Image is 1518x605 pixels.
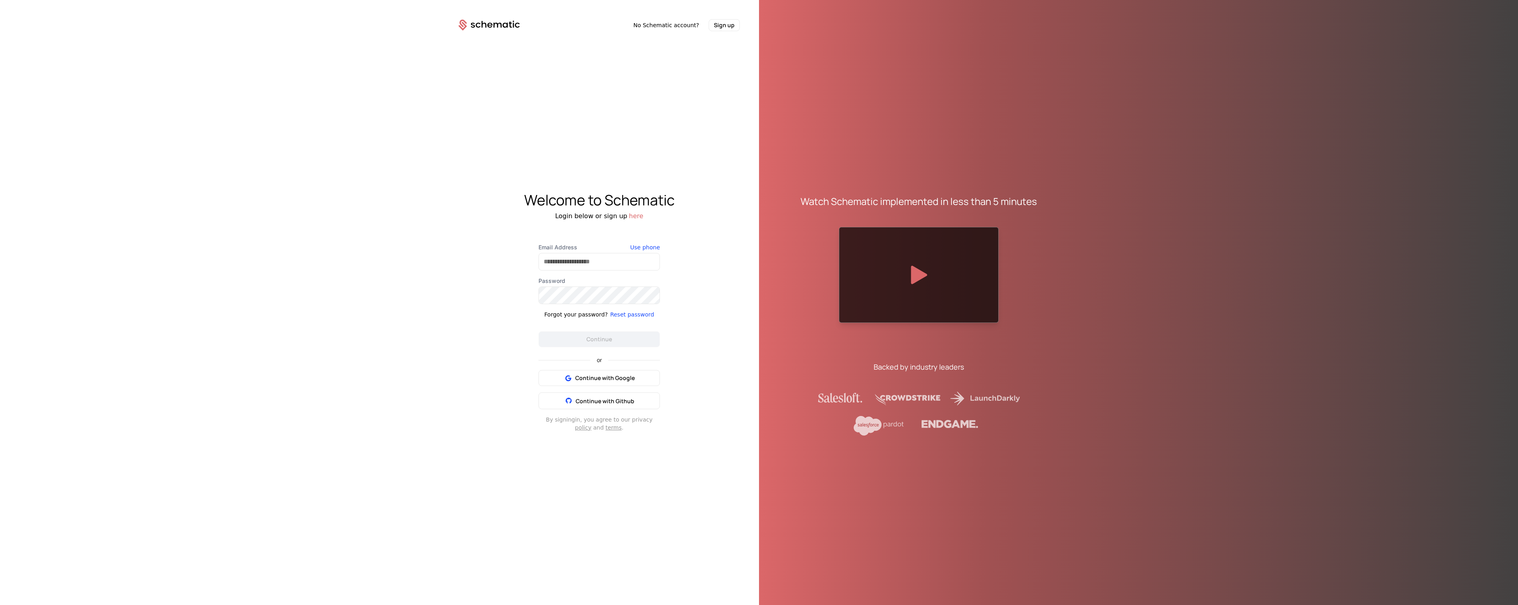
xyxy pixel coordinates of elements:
div: Watch Schematic implemented in less than 5 minutes [801,195,1037,208]
label: Email Address [538,243,660,251]
button: Continue with Google [538,370,660,386]
button: Use phone [630,243,660,251]
a: policy [575,424,591,431]
button: Continue with Github [538,392,660,409]
button: here [629,211,643,221]
label: Password [538,277,660,285]
span: Continue with Google [575,374,635,382]
button: Continue [538,331,660,347]
button: Reset password [610,310,654,318]
span: or [590,357,608,363]
span: Continue with Github [576,397,634,405]
div: By signing in , you agree to our privacy and . [538,416,660,432]
button: Sign up [709,19,740,31]
span: No Schematic account? [633,21,699,29]
div: Forgot your password? [544,310,608,318]
div: Login below or sign up [439,211,759,221]
div: Welcome to Schematic [439,192,759,208]
div: Backed by industry leaders [874,361,964,372]
a: terms [606,424,622,431]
